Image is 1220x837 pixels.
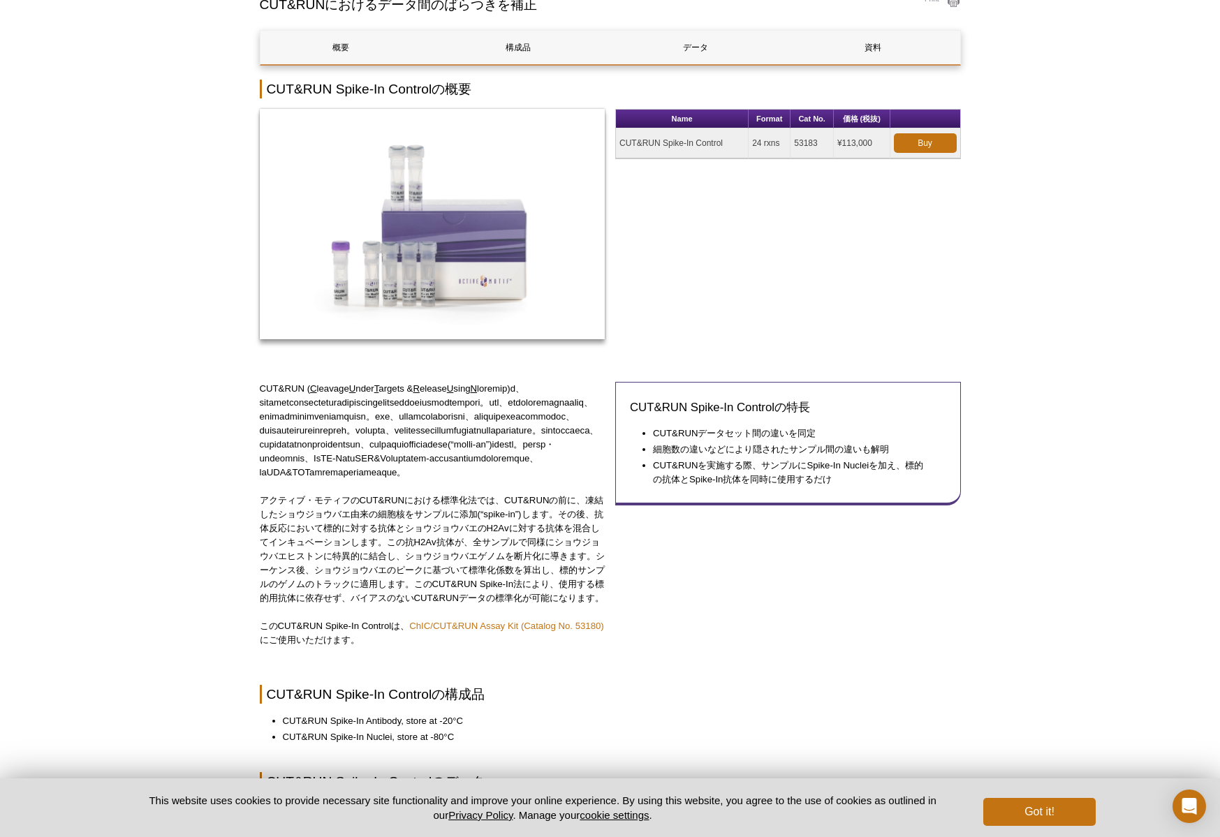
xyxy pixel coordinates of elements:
[653,443,932,457] li: 細胞数の違いなどにより隠されたサンプル間の違いも解明
[260,685,961,704] h2: CUT&RUN Spike-In Controlの構成品
[260,772,961,791] h2: CUT&RUN Spike-In Controlのデータ
[791,110,834,128] th: Cat No.
[447,383,454,394] u: U
[983,798,1095,826] button: Got it!
[349,383,356,394] u: U
[260,31,422,64] a: 概要
[793,31,954,64] a: 資料
[834,110,890,128] th: 価格 (税抜)
[260,109,605,339] img: CUT&RUN Spike-In Control Kit
[580,809,649,821] button: cookie settings
[834,128,890,158] td: ¥113,000
[471,383,478,394] u: N
[616,128,749,158] td: CUT&RUN Spike-In Control
[283,714,947,728] li: CUT&RUN Spike-In Antibody, store at -20°C
[749,110,791,128] th: Format
[374,383,379,394] u: T
[260,619,605,647] p: このCUT&RUN Spike-In Controlは、 にご使用いただけます。
[653,459,932,487] li: CUT&RUNを実施する際、サンプルにSpike-In Nucleiを加え、標的の抗体とSpike-In抗体を同時に使用するだけ
[125,793,961,822] p: This website uses cookies to provide necessary site functionality and improve your online experie...
[630,399,946,416] h3: CUT&RUN Spike-In Controlの特長
[260,382,605,480] p: CUT&RUN ( leavage nder argets & elease sing loremip)d、sitametconsecteturadipiscingelitseddoeiusmo...
[260,80,961,98] h2: CUT&RUN Spike-In Controlの概要
[310,383,317,394] u: C
[438,31,599,64] a: 構成品
[791,128,834,158] td: 53183
[616,110,749,128] th: Name
[409,621,604,631] a: ChIC/CUT&RUN Assay Kit (Catalog No. 53180)
[413,383,420,394] u: R
[653,427,932,440] li: CUT&RUNデータセット間の違いを同定
[615,31,777,64] a: データ
[283,730,947,744] li: CUT&RUN Spike-In Nuclei, store at -80°C
[1173,790,1206,823] div: Open Intercom Messenger
[894,133,957,153] a: Buy
[448,809,513,821] a: Privacy Policy
[749,128,791,158] td: 24 rxns
[260,494,605,605] p: アクティブ・モティフのCUT&RUNにおける標準化法では、CUT&RUNの前に、凍結したショウジョウバエ由来の細胞核をサンプルに添加(“spike-in”)します。その後、抗体反応において標的に...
